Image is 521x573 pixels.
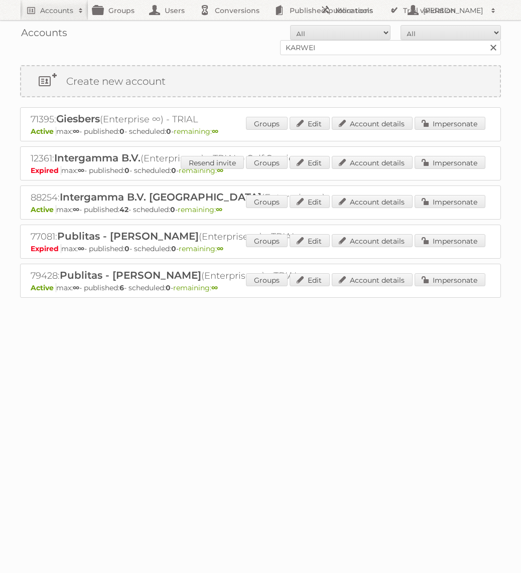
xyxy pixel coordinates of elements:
[21,66,500,96] a: Create new account
[171,166,176,175] strong: 0
[124,166,129,175] strong: 0
[119,283,124,292] strong: 6
[78,166,84,175] strong: ∞
[290,195,330,208] a: Edit
[332,234,413,247] a: Account details
[174,127,218,136] span: remaining:
[119,127,124,136] strong: 0
[211,283,218,292] strong: ∞
[31,230,382,243] h2: 77081: (Enterprise ∞) - TRIAL
[290,117,330,130] a: Edit
[60,269,201,281] span: Publitas - [PERSON_NAME]
[212,127,218,136] strong: ∞
[415,195,485,208] a: Impersonate
[421,6,486,16] h2: [PERSON_NAME]
[179,244,223,253] span: remaining:
[170,205,175,214] strong: 0
[73,283,79,292] strong: ∞
[216,205,222,214] strong: ∞
[166,283,171,292] strong: 0
[31,152,382,165] h2: 12361: (Enterprise ∞) - TRIAL - Self Service
[54,152,141,164] span: Intergamma B.V.
[335,6,385,16] h2: More tools
[332,117,413,130] a: Account details
[290,273,330,286] a: Edit
[31,205,490,214] p: max: - published: - scheduled: -
[171,244,176,253] strong: 0
[166,127,171,136] strong: 0
[178,205,222,214] span: remaining:
[415,156,485,169] a: Impersonate
[246,273,288,286] a: Groups
[290,156,330,169] a: Edit
[290,234,330,247] a: Edit
[57,230,199,242] span: Publitas - [PERSON_NAME]
[60,191,262,203] span: Intergamma B.V. [GEOGRAPHIC_DATA]
[31,269,382,282] h2: 79428: (Enterprise ∞) - TRIAL
[332,156,413,169] a: Account details
[31,113,382,126] h2: 71395: (Enterprise ∞) - TRIAL
[332,273,413,286] a: Account details
[31,191,382,204] h2: 88254: (Enterprise ∞)
[31,166,490,175] p: max: - published: - scheduled: -
[73,205,79,214] strong: ∞
[73,127,79,136] strong: ∞
[415,234,485,247] a: Impersonate
[246,195,288,208] a: Groups
[124,244,129,253] strong: 0
[246,117,288,130] a: Groups
[31,244,490,253] p: max: - published: - scheduled: -
[415,273,485,286] a: Impersonate
[31,127,490,136] p: max: - published: - scheduled: -
[415,117,485,130] a: Impersonate
[31,205,56,214] span: Active
[217,244,223,253] strong: ∞
[332,195,413,208] a: Account details
[173,283,218,292] span: remaining:
[246,156,288,169] a: Groups
[31,244,61,253] span: Expired
[31,127,56,136] span: Active
[246,234,288,247] a: Groups
[40,6,73,16] h2: Accounts
[78,244,84,253] strong: ∞
[31,283,56,292] span: Active
[181,156,244,169] a: Resend invite
[31,283,490,292] p: max: - published: - scheduled: -
[179,166,223,175] span: remaining:
[119,205,128,214] strong: 42
[31,166,61,175] span: Expired
[56,113,100,125] span: Giesbers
